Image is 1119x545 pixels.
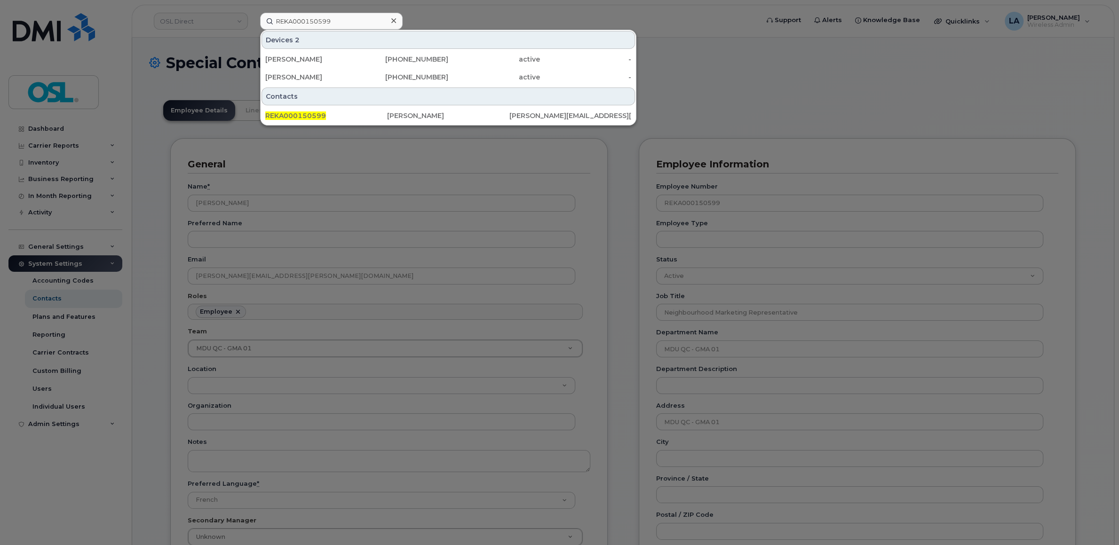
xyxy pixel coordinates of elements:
[262,51,635,68] a: [PERSON_NAME][PHONE_NUMBER]active-
[262,87,635,105] div: Contacts
[295,35,300,45] span: 2
[262,107,635,124] a: REKA000150599[PERSON_NAME][PERSON_NAME][EMAIL_ADDRESS][PERSON_NAME][DOMAIN_NAME]
[265,55,357,64] div: [PERSON_NAME]
[357,72,449,82] div: [PHONE_NUMBER]
[357,55,449,64] div: [PHONE_NUMBER]
[540,72,632,82] div: -
[448,55,540,64] div: active
[265,72,357,82] div: [PERSON_NAME]
[265,111,326,120] span: REKA000150599
[262,31,635,49] div: Devices
[448,72,540,82] div: active
[387,111,509,120] div: [PERSON_NAME]
[262,69,635,86] a: [PERSON_NAME][PHONE_NUMBER]active-
[540,55,632,64] div: -
[509,111,631,120] div: [PERSON_NAME][EMAIL_ADDRESS][PERSON_NAME][DOMAIN_NAME]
